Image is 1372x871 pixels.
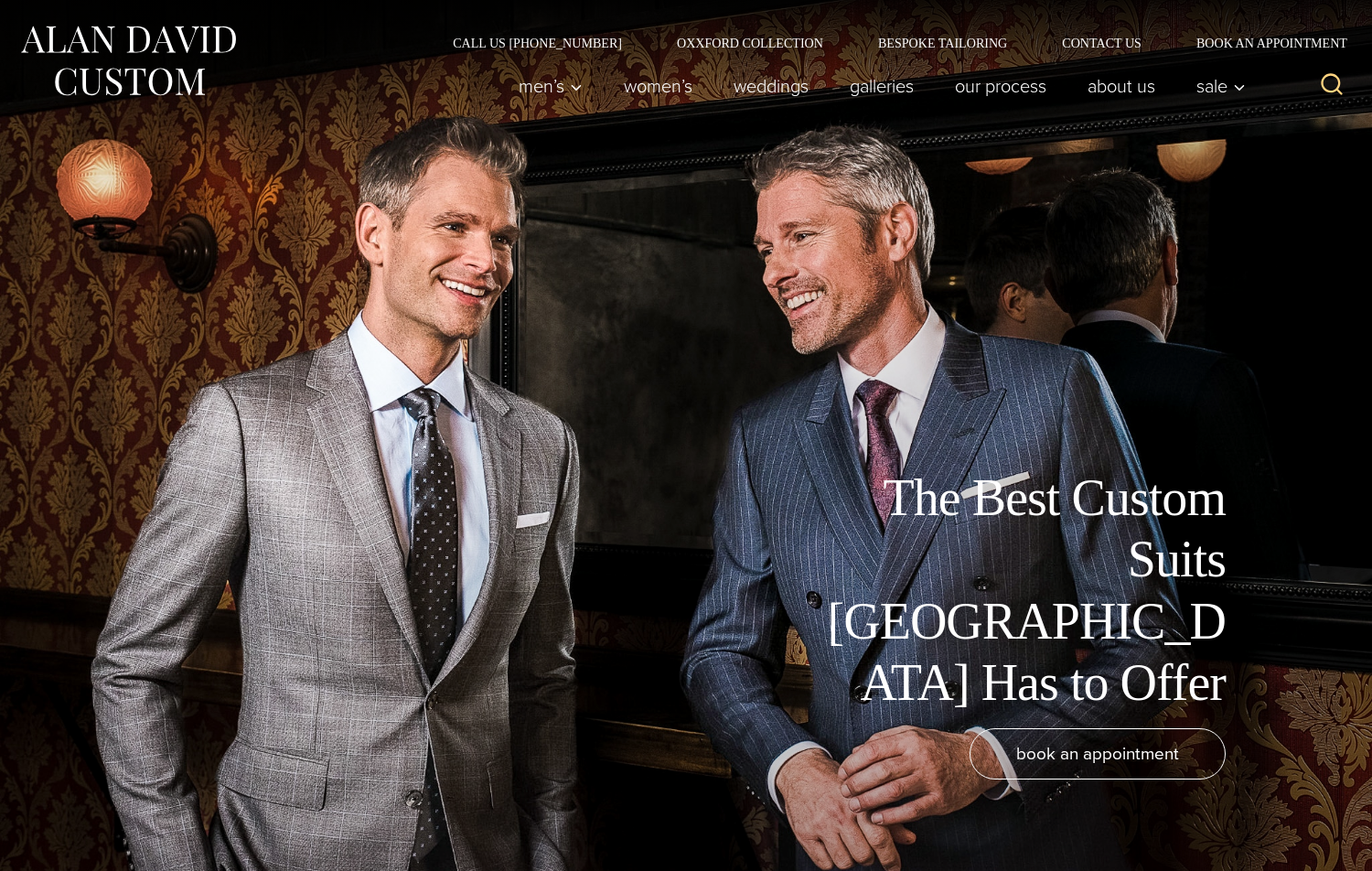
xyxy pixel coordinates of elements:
a: Book an Appointment [1169,37,1354,49]
a: Galleries [830,68,935,104]
h1: The Best Custom Suits [GEOGRAPHIC_DATA] Has to Offer [814,468,1226,714]
a: Contact Us [1034,37,1169,49]
a: About Us [1067,68,1176,104]
img: Alan David Custom [18,20,238,102]
a: book an appointment [970,728,1226,780]
span: Men’s [519,77,583,95]
a: Oxxford Collection [649,37,851,49]
nav: Secondary Navigation [425,37,1354,49]
button: View Search Form [1310,64,1354,108]
a: Women’s [604,68,713,104]
a: Bespoke Tailoring [851,37,1034,49]
span: Sale [1196,77,1246,95]
a: Our Process [935,68,1067,104]
a: weddings [713,68,830,104]
nav: Primary Navigation [498,68,1256,104]
span: book an appointment [1016,740,1179,767]
a: Call Us [PHONE_NUMBER] [425,37,649,49]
